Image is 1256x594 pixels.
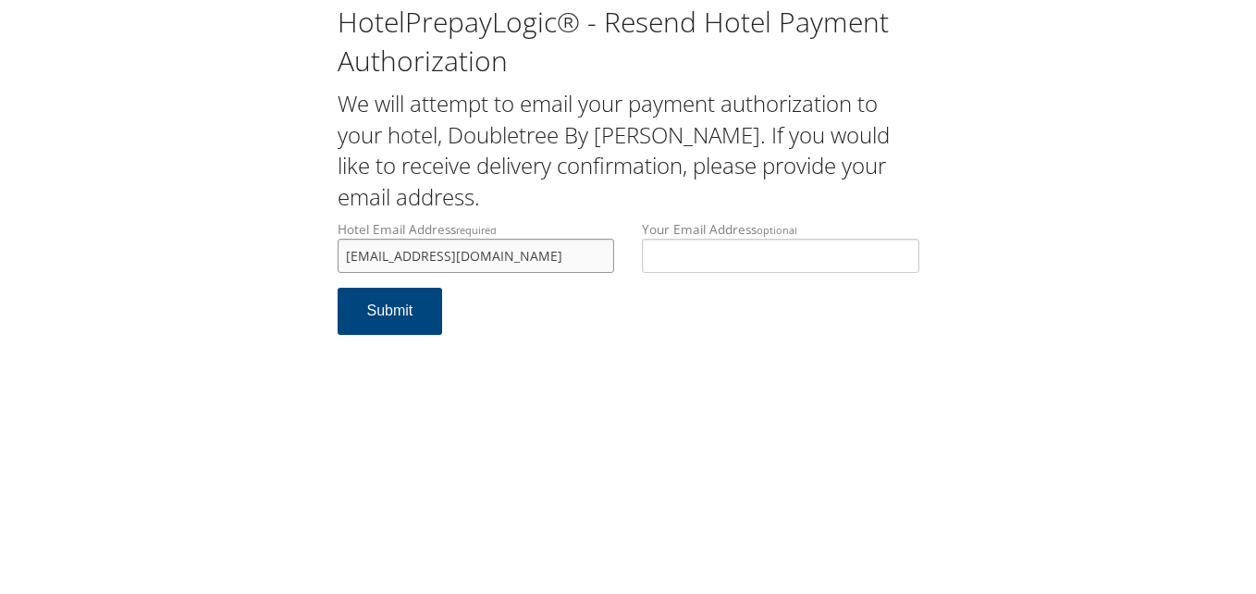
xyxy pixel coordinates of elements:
[757,223,797,237] small: optional
[338,220,615,273] label: Hotel Email Address
[338,3,919,80] h1: HotelPrepayLogic® - Resend Hotel Payment Authorization
[642,239,919,273] input: Your Email Addressoptional
[456,223,497,237] small: required
[338,239,615,273] input: Hotel Email Addressrequired
[338,288,443,335] button: Submit
[338,88,919,212] h2: We will attempt to email your payment authorization to your hotel, Doubletree By [PERSON_NAME]. I...
[642,220,919,273] label: Your Email Address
